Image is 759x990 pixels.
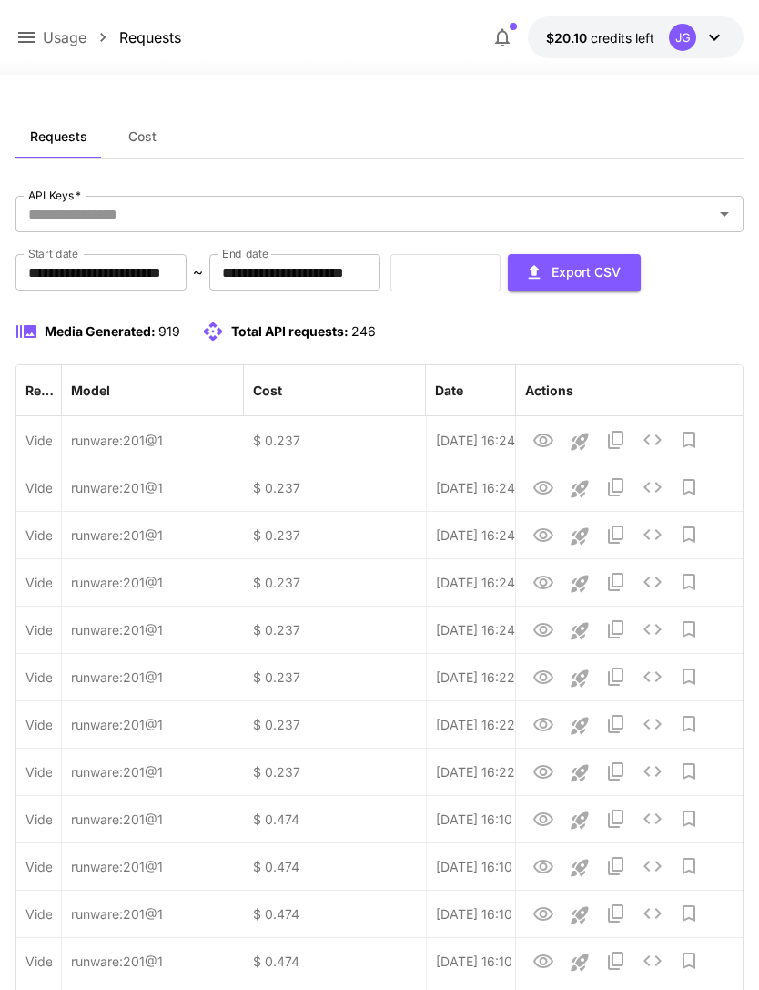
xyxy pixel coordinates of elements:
p: ~ [193,261,203,283]
button: Export CSV [508,254,641,291]
span: Cost [128,128,157,145]
span: Requests [30,128,87,145]
button: Open [712,201,737,227]
label: End date [222,246,268,261]
label: API Keys [28,188,81,203]
div: JG [669,24,696,51]
div: Request [25,383,55,398]
div: Actions [525,383,573,398]
span: Total API requests: [231,323,349,339]
span: $20.10 [546,30,591,46]
div: Chat-widget [668,903,759,990]
button: $20.09952JG [528,16,744,58]
div: Cost [253,383,282,398]
iframe: Chat Widget [668,903,759,990]
div: Model [71,383,110,398]
a: Requests [119,26,181,48]
span: 919 [158,323,180,339]
span: credits left [591,30,654,46]
span: 246 [351,323,376,339]
span: Media Generated: [45,323,156,339]
a: Usage [43,26,86,48]
div: Date [435,383,463,398]
div: $20.09952 [546,28,654,47]
label: Start date [28,246,78,261]
nav: breadcrumb [43,26,181,48]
